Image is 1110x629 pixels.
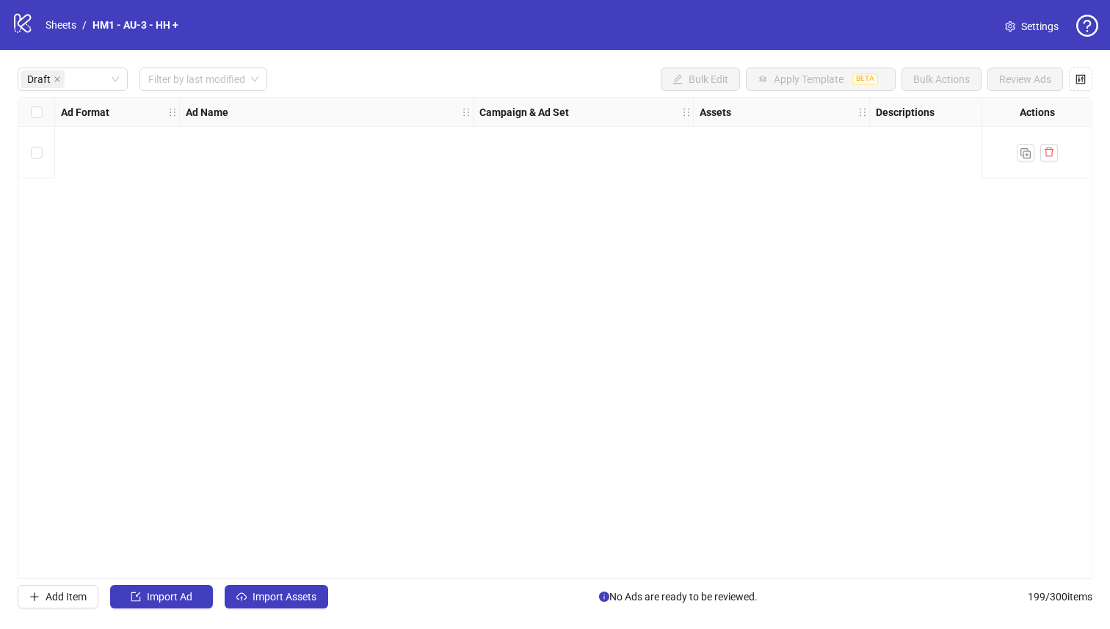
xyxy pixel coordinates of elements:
span: holder [167,107,178,117]
li: / [82,17,87,33]
span: info-circle [599,592,609,602]
a: Settings [993,15,1070,38]
span: holder [461,107,471,117]
div: Resize Ad Format column [175,98,179,126]
span: Import Assets [253,591,316,603]
button: Add Item [18,585,98,608]
span: holder [681,107,692,117]
strong: Actions [1020,104,1055,120]
a: HM1 - AU-3 - HH + [90,17,181,33]
span: holder [471,107,482,117]
span: Draft [27,71,51,87]
span: Settings [1021,18,1059,34]
span: close [54,76,61,83]
span: Draft [21,70,65,88]
button: Configure table settings [1069,68,1092,91]
span: holder [692,107,702,117]
div: Resize Ad Name column [469,98,473,126]
a: Sheets [43,17,79,33]
span: holder [857,107,868,117]
button: Import Assets [225,585,328,608]
span: 199 / 300 items [1028,589,1092,605]
strong: Campaign & Ad Set [479,104,569,120]
button: Import Ad [110,585,213,608]
div: Select row 1 [18,127,55,178]
span: Add Item [46,591,87,603]
strong: Ad Format [61,104,109,120]
span: delete [1044,147,1054,157]
div: Resize Assets column [866,98,869,126]
span: plus [29,592,40,602]
button: Bulk Edit [661,68,740,91]
span: cloud-upload [236,592,247,602]
button: Apply TemplateBETA [746,68,896,91]
span: question-circle [1076,15,1098,37]
span: holder [868,107,878,117]
strong: Ad Name [186,104,228,120]
span: setting [1005,21,1015,32]
span: Import Ad [147,591,192,603]
span: holder [178,107,188,117]
div: Select all rows [18,98,55,127]
img: Duplicate [1020,148,1031,159]
div: Resize Campaign & Ad Set column [689,98,693,126]
span: No Ads are ready to be reviewed. [599,589,758,605]
span: control [1075,74,1086,84]
span: import [131,592,141,602]
button: Review Ads [987,68,1063,91]
button: Bulk Actions [902,68,982,91]
strong: Descriptions [876,104,935,120]
button: Duplicate [1017,144,1034,161]
strong: Assets [700,104,731,120]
